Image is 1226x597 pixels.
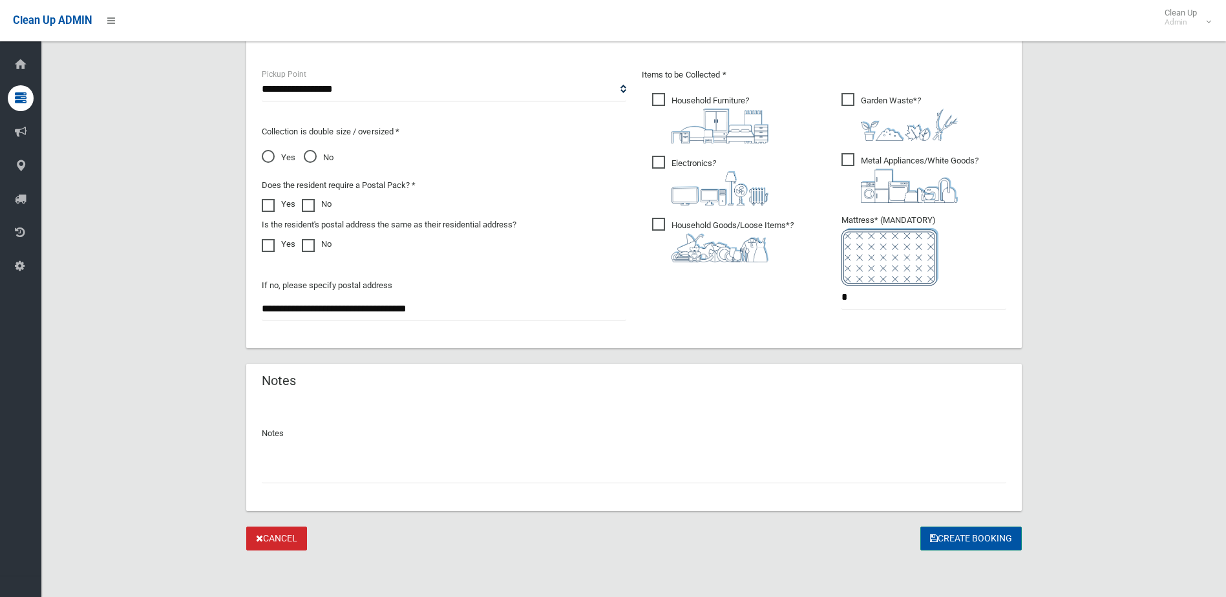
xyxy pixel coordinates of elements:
i: ? [861,156,978,203]
img: aa9efdbe659d29b613fca23ba79d85cb.png [671,109,768,143]
label: If no, please specify postal address [262,278,392,293]
label: Yes [262,196,295,212]
header: Notes [246,368,312,393]
span: Garden Waste* [841,93,958,141]
i: ? [671,220,794,262]
img: 4fd8a5c772b2c999c83690221e5242e0.png [861,109,958,141]
label: Is the resident's postal address the same as their residential address? [262,217,516,233]
span: Clean Up ADMIN [13,14,92,26]
span: Mattress* (MANDATORY) [841,215,1006,286]
span: Household Furniture [652,93,768,143]
span: No [304,150,333,165]
small: Admin [1165,17,1197,27]
span: Clean Up [1158,8,1210,27]
a: Cancel [246,527,307,550]
span: Yes [262,150,295,165]
img: b13cc3517677393f34c0a387616ef184.png [671,233,768,262]
span: Metal Appliances/White Goods [841,153,978,203]
span: Household Goods/Loose Items* [652,218,794,262]
button: Create Booking [920,527,1022,550]
img: 36c1b0289cb1767239cdd3de9e694f19.png [861,169,958,203]
i: ? [671,96,768,143]
i: ? [861,96,958,141]
p: Notes [262,426,1006,441]
label: Does the resident require a Postal Pack? * [262,178,416,193]
img: e7408bece873d2c1783593a074e5cb2f.png [841,228,938,286]
label: No [302,236,332,252]
label: No [302,196,332,212]
p: Collection is double size / oversized * [262,124,626,140]
span: Electronics [652,156,768,205]
label: Yes [262,236,295,252]
p: Items to be Collected * [642,67,1006,83]
img: 394712a680b73dbc3d2a6a3a7ffe5a07.png [671,171,768,205]
i: ? [671,158,768,205]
